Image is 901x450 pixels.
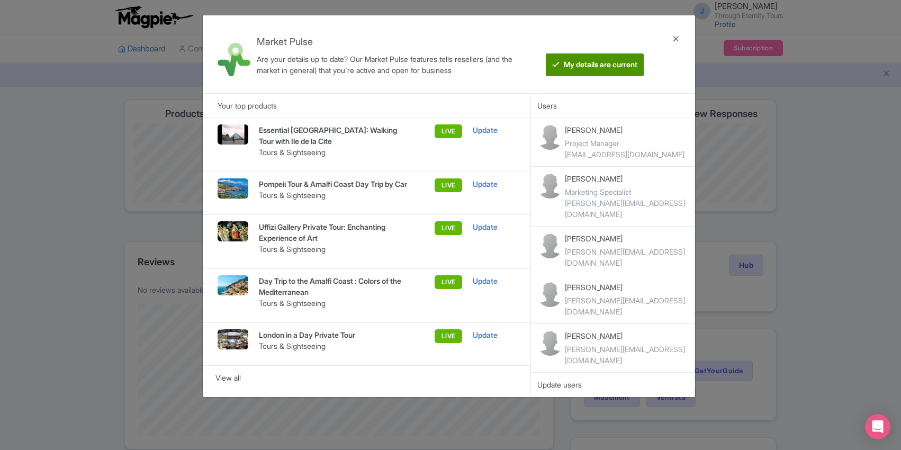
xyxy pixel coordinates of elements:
p: [PERSON_NAME] [565,173,688,184]
div: Update [473,178,516,190]
div: Users [531,93,695,118]
p: London in a Day Private Tour [259,329,409,340]
p: [PERSON_NAME] [565,124,684,136]
p: Essential [GEOGRAPHIC_DATA]: Walking Tour with Ile de la Cite [259,124,409,147]
img: contact-b11cc6e953956a0c50a2f97983291f06.png [537,124,563,150]
img: az9kqmerw9nfhjbrn2d9.jpg [218,329,248,349]
img: contact-b11cc6e953956a0c50a2f97983291f06.png [537,330,563,356]
img: hhzfobprmsdrvk1rpgp5.jpg [218,275,248,295]
img: ifsqripnoyj5emq9slgu.jpg [218,221,248,241]
btn: My details are current [546,53,644,76]
div: Your top products [203,93,531,118]
p: Tours & Sightseeing [259,190,409,201]
div: Update users [537,379,688,391]
p: Tours & Sightseeing [259,244,409,255]
img: contact-b11cc6e953956a0c50a2f97983291f06.png [537,233,563,258]
div: View all [215,372,518,384]
p: Pompeii Tour & Amalfi Coast Day Trip by Car [259,178,409,190]
p: [PERSON_NAME] [565,282,688,293]
div: [EMAIL_ADDRESS][DOMAIN_NAME] [565,149,684,160]
p: Tours & Sightseeing [259,340,409,352]
div: Project Manager [565,138,684,149]
div: Open Intercom Messenger [865,414,890,439]
img: market_pulse-1-0a5220b3d29e4a0de46fb7534bebe030.svg [218,43,251,76]
p: Tours & Sightseeing [259,147,409,158]
h4: Market Pulse [257,37,526,47]
div: Update [473,124,516,136]
div: [PERSON_NAME][EMAIL_ADDRESS][DOMAIN_NAME] [565,197,688,220]
img: q3zi4qch8zv9v7nmaeq6.jpg [218,178,248,199]
div: [PERSON_NAME][EMAIL_ADDRESS][DOMAIN_NAME] [565,246,688,268]
div: Update [473,329,516,341]
div: [PERSON_NAME][EMAIL_ADDRESS][DOMAIN_NAME] [565,344,688,366]
img: contact-b11cc6e953956a0c50a2f97983291f06.png [537,282,563,307]
p: Day Trip to the Amalfi Coast : Colors of the Mediterranean [259,275,409,298]
div: Marketing Specialist [565,186,688,197]
div: Update [473,275,516,287]
img: contact-b11cc6e953956a0c50a2f97983291f06.png [537,173,563,199]
p: [PERSON_NAME] [565,233,688,244]
img: pcijtvhcfxgkm8upbnka.jpg [218,124,248,145]
div: [PERSON_NAME][EMAIL_ADDRESS][DOMAIN_NAME] [565,295,688,317]
div: Update [473,221,516,233]
div: Are your details up to date? Our Market Pulse features tells resellers (and the market in general... [257,53,526,76]
p: Uffizi Gallery Private Tour: Enchanting Experience of Art [259,221,409,244]
p: Tours & Sightseeing [259,298,409,309]
p: [PERSON_NAME] [565,330,688,341]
